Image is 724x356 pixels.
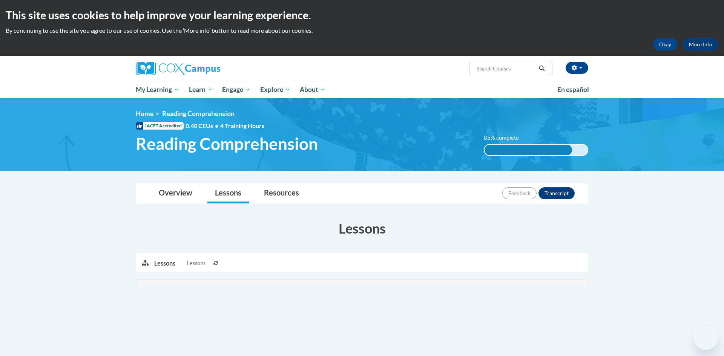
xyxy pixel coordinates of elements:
[260,85,290,94] span: Explore
[538,187,575,199] button: Transcript
[136,85,179,94] span: My Learning
[476,64,536,73] input: Search Courses
[215,122,218,129] span: •
[184,81,218,98] a: Learn
[300,85,325,94] span: About
[485,145,572,155] div: 85% complete
[295,81,331,98] a: About
[162,110,235,118] span: Reading Comprehension
[189,85,213,94] span: Learn
[187,259,206,267] span: Lessons
[136,219,588,238] h3: Lessons
[255,81,295,98] a: Explore
[217,81,255,98] a: Engage
[151,183,200,203] a: Overview
[220,122,264,129] span: 4 Training Hours
[653,38,677,50] button: Okay
[502,187,537,199] button: Feedback
[683,38,718,50] a: More Info
[6,8,718,23] h2: This site uses cookies to help improve your learning experience.
[186,122,220,130] span: 0.40 CEUs
[6,26,718,35] p: By continuing to use the site you agree to our use of cookies. Use the ‘More info’ button to read...
[154,259,175,267] p: Lessons
[222,85,250,94] span: Engage
[694,326,718,350] iframe: Button to launch messaging window
[552,82,594,98] a: En español
[207,183,249,203] a: Lessons
[536,64,548,73] button: Search
[136,62,220,75] img: Cox Campus
[131,81,184,98] a: My Learning
[484,134,527,142] label: 85% complete
[124,81,600,98] div: Main menu
[136,122,184,130] span: IACET Accredited
[136,62,279,75] a: Cox Campus
[136,110,153,118] a: Home
[256,183,307,203] a: Resources
[566,62,588,74] button: Account Settings
[136,134,318,154] span: Reading Comprehension
[557,86,589,93] span: En español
